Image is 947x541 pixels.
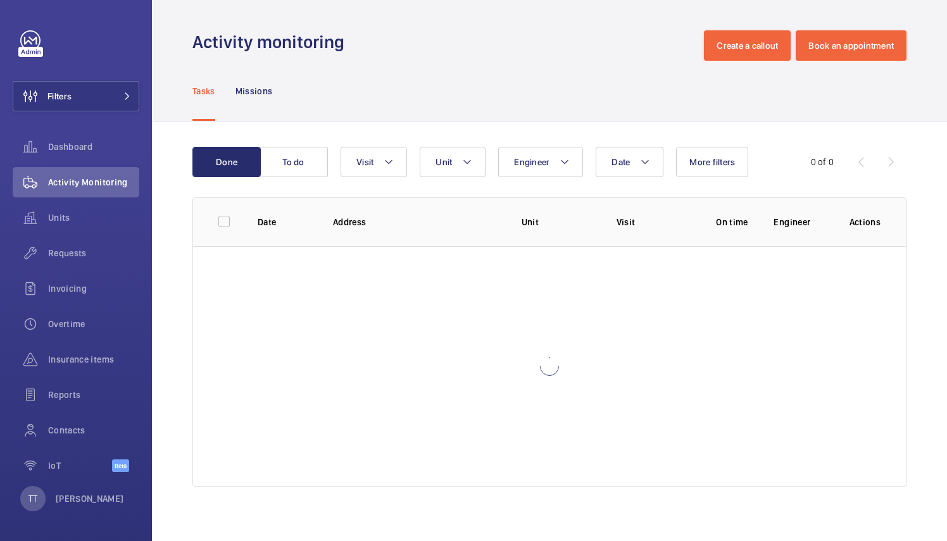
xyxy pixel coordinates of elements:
[235,85,273,97] p: Missions
[48,459,112,472] span: IoT
[192,147,261,177] button: Done
[436,157,452,167] span: Unit
[617,216,691,228] p: Visit
[112,459,129,472] span: Beta
[420,147,486,177] button: Unit
[796,30,906,61] button: Book an appointment
[192,30,352,54] h1: Activity monitoring
[260,147,328,177] button: To do
[48,211,139,224] span: Units
[48,389,139,401] span: Reports
[704,30,791,61] button: Create a callout
[514,157,549,167] span: Engineer
[48,140,139,153] span: Dashboard
[774,216,829,228] p: Engineer
[48,424,139,437] span: Contacts
[522,216,596,228] p: Unit
[192,85,215,97] p: Tasks
[47,90,72,103] span: Filters
[611,157,630,167] span: Date
[341,147,407,177] button: Visit
[56,492,124,505] p: [PERSON_NAME]
[498,147,583,177] button: Engineer
[48,247,139,259] span: Requests
[676,147,748,177] button: More filters
[48,282,139,295] span: Invoicing
[596,147,663,177] button: Date
[13,81,139,111] button: Filters
[333,216,501,228] p: Address
[48,353,139,366] span: Insurance items
[811,156,834,168] div: 0 of 0
[258,216,313,228] p: Date
[689,157,735,167] span: More filters
[710,216,753,228] p: On time
[356,157,373,167] span: Visit
[850,216,881,228] p: Actions
[48,318,139,330] span: Overtime
[48,176,139,189] span: Activity Monitoring
[28,492,37,505] p: TT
